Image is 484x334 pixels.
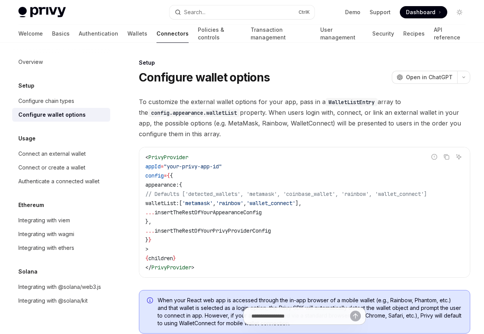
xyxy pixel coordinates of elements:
span: { [167,172,170,179]
span: 'metamask' [182,200,213,207]
a: Authenticate a connected wallet [12,174,110,188]
span: , [213,200,216,207]
button: Copy the contents from the code block [442,152,451,162]
a: Wallets [127,24,147,43]
a: Integrating with @solana/web3.js [12,280,110,294]
h5: Usage [18,134,36,143]
div: Integrating with viem [18,216,70,225]
div: Integrating with ethers [18,243,74,253]
a: Connectors [156,24,189,43]
button: Ask AI [454,152,464,162]
a: Policies & controls [198,24,241,43]
span: [ [179,200,182,207]
h5: Setup [18,81,34,90]
div: Configure wallet options [18,110,86,119]
div: Search... [184,8,205,17]
code: config.appearance.walletList [148,109,240,117]
div: Connect or create a wallet [18,163,85,172]
a: Integrating with wagmi [12,227,110,241]
span: ... [145,209,155,216]
span: 'wallet_connect' [246,200,295,207]
a: Basics [52,24,70,43]
span: < [145,154,148,161]
span: "your-privy-app-id" [164,163,222,170]
span: walletList: [145,200,179,207]
a: API reference [434,24,466,43]
img: light logo [18,7,66,18]
button: Open search [169,5,315,19]
span: appearance: [145,181,179,188]
span: { [145,255,148,262]
a: Recipes [403,24,425,43]
span: </ [145,264,152,271]
span: > [191,264,194,271]
a: Configure wallet options [12,108,110,122]
a: Integrating with ethers [12,241,110,255]
span: { [170,172,173,179]
a: Dashboard [400,6,447,18]
span: config [145,172,164,179]
span: To customize the external wallet options for your app, pass in a array to the property. When user... [139,96,470,139]
span: When your React web app is accessed through the in-app browser of a mobile wallet (e.g., Rainbow,... [158,297,462,327]
button: Open in ChatGPT [392,71,457,84]
input: Ask a question... [251,308,350,324]
a: Support [370,8,391,16]
div: Integrating with @solana/web3.js [18,282,101,292]
span: Dashboard [406,8,435,16]
div: Configure chain types [18,96,74,106]
span: } [173,255,176,262]
span: > [145,246,148,253]
div: Integrating with @solana/kit [18,296,88,305]
h5: Solana [18,267,37,276]
a: Configure chain types [12,94,110,108]
span: Open in ChatGPT [406,73,453,81]
span: = [164,172,167,179]
a: Integrating with @solana/kit [12,294,110,308]
a: User management [320,24,363,43]
span: } [148,236,152,243]
span: } [145,236,148,243]
svg: Info [147,297,155,305]
a: Overview [12,55,110,69]
button: Report incorrect code [429,152,439,162]
div: Overview [18,57,43,67]
span: PrivyProvider [152,264,191,271]
div: Connect an external wallet [18,149,86,158]
a: Welcome [18,24,43,43]
span: = [161,163,164,170]
span: ], [295,200,301,207]
span: insertTheRestOfYourAppearanceConfig [155,209,262,216]
a: Security [372,24,394,43]
span: appId [145,163,161,170]
a: Connect an external wallet [12,147,110,161]
a: Demo [345,8,360,16]
div: Setup [139,59,470,67]
button: Send message [350,311,361,321]
span: PrivyProvider [148,154,188,161]
span: // Defaults ['detected_wallets', 'metamask', 'coinbase_wallet', 'rainbow', 'wallet_connect'] [145,191,427,197]
a: Integrating with viem [12,213,110,227]
code: WalletListEntry [326,98,378,106]
h5: Ethereum [18,200,44,210]
a: Transaction management [251,24,311,43]
a: Connect or create a wallet [12,161,110,174]
span: { [179,181,182,188]
span: }, [145,218,152,225]
button: Toggle dark mode [453,6,466,18]
span: children [148,255,173,262]
span: insertTheRestOfYourPrivyProviderConfig [155,227,271,234]
a: Authentication [79,24,118,43]
div: Authenticate a connected wallet [18,177,99,186]
div: Integrating with wagmi [18,230,74,239]
span: 'rainbow' [216,200,243,207]
span: , [243,200,246,207]
h1: Configure wallet options [139,70,270,84]
span: Ctrl K [298,9,310,15]
span: ... [145,227,155,234]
